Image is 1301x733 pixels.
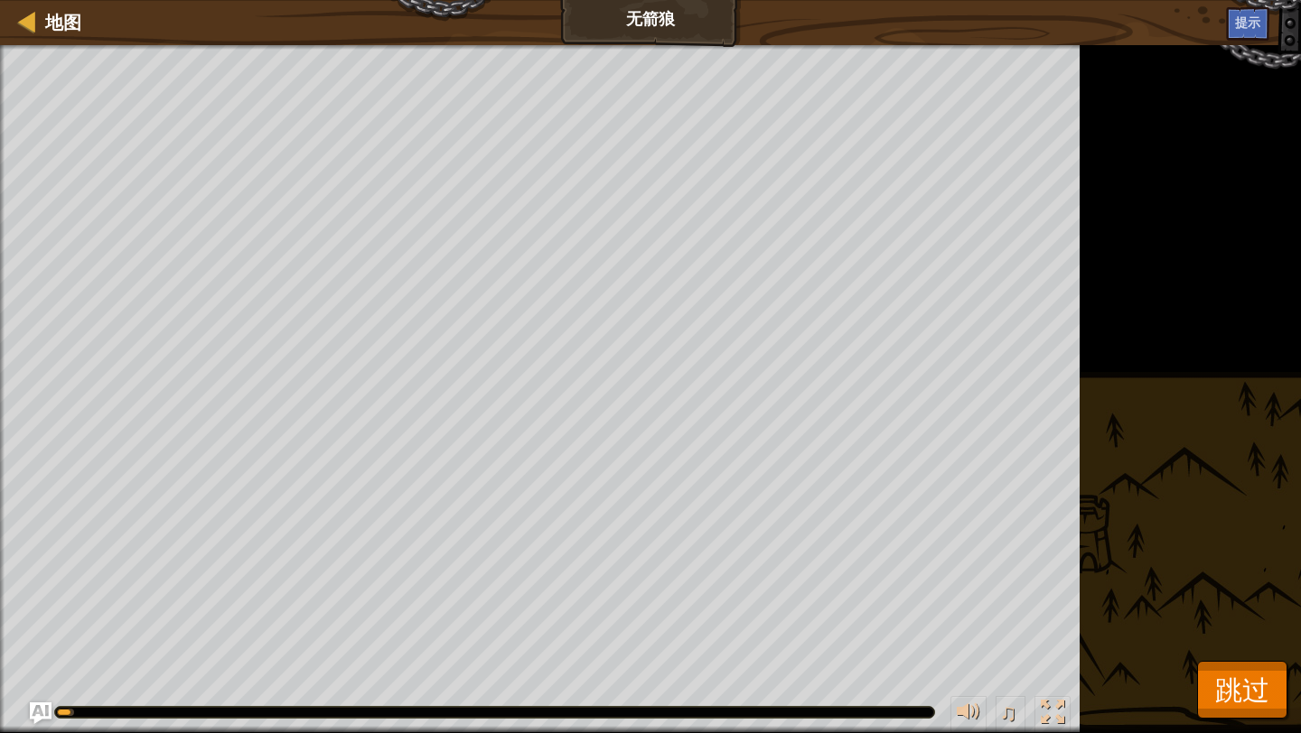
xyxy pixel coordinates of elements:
button: 跳过 [1197,661,1287,719]
span: 跳过 [1215,671,1269,708]
button: Ask AI [30,702,51,724]
span: 地图 [45,10,81,34]
a: 地图 [36,10,81,34]
span: 提示 [1235,14,1260,31]
button: 音量调节 [950,696,987,733]
span: ♫ [999,699,1017,726]
button: 切换全屏 [1034,696,1071,733]
button: ♫ [996,696,1026,733]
